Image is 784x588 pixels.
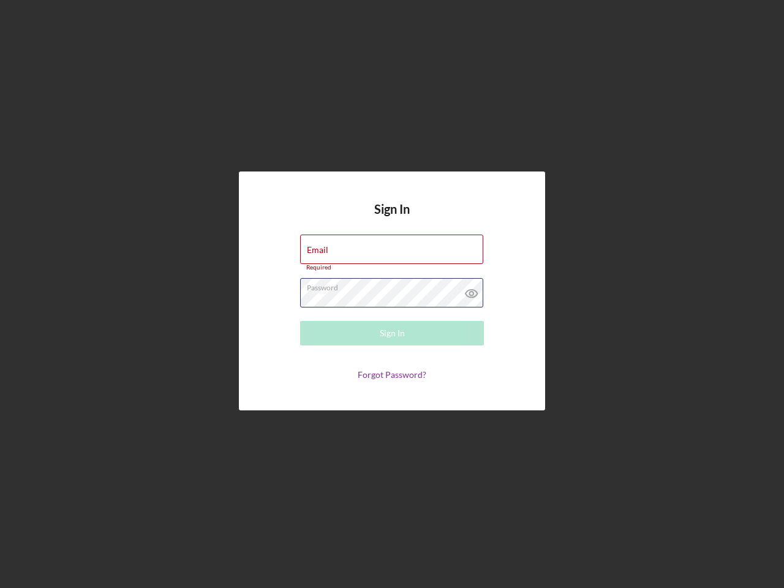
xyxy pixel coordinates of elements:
label: Email [307,245,328,255]
button: Sign In [300,321,484,345]
h4: Sign In [374,202,410,235]
label: Password [307,279,483,292]
a: Forgot Password? [358,369,426,380]
div: Required [300,264,484,271]
div: Sign In [380,321,405,345]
